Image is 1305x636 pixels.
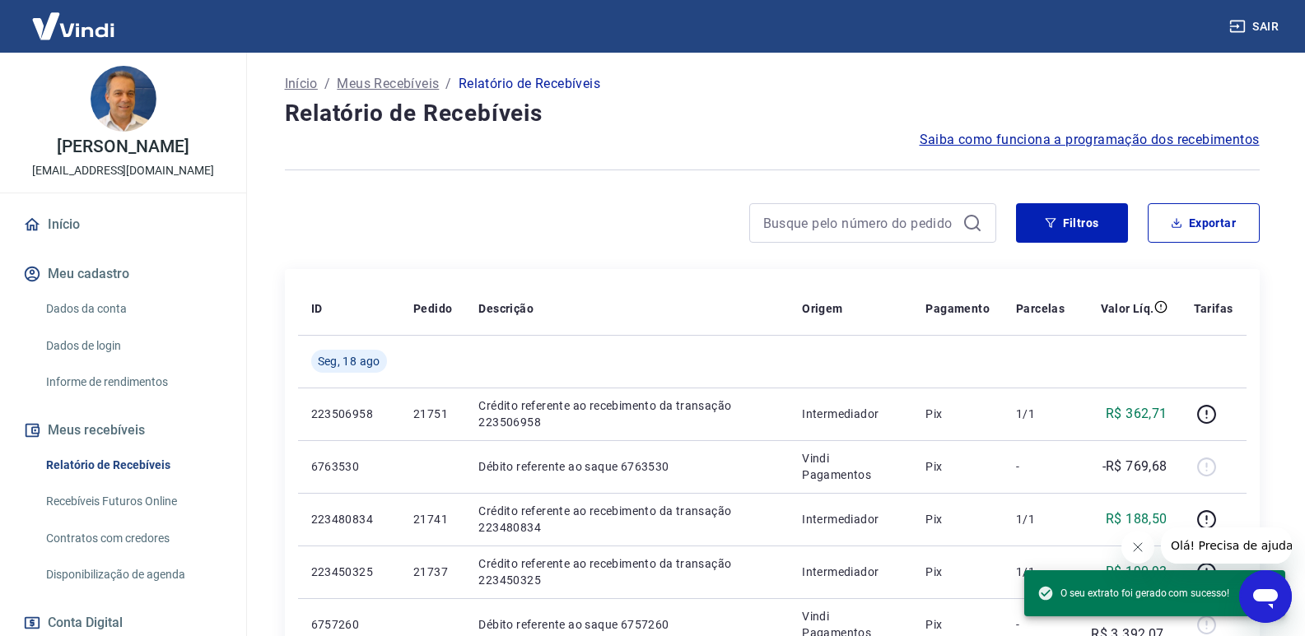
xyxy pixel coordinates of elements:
a: Recebíveis Futuros Online [40,485,226,518]
p: Tarifas [1194,300,1233,317]
p: Pagamento [925,300,990,317]
p: R$ 188,50 [1106,509,1168,529]
p: Relatório de Recebíveis [459,74,600,94]
button: Sair [1226,12,1285,42]
p: 223450325 [311,564,387,580]
a: Saiba como funciona a programação dos recebimentos [920,130,1260,150]
p: 1/1 [1016,564,1065,580]
p: 1/1 [1016,511,1065,527]
img: Vindi [20,1,127,51]
p: - [1016,458,1065,475]
img: 7e1ecb7b-0245-4c62-890a-4b6c5128be74.jpeg [91,66,156,132]
p: [EMAIL_ADDRESS][DOMAIN_NAME] [32,162,214,179]
p: Pedido [413,300,452,317]
button: Exportar [1148,203,1260,243]
p: / [324,74,330,94]
p: 6757260 [311,616,387,633]
p: R$ 190,93 [1106,562,1168,582]
a: Dados da conta [40,292,226,326]
p: Crédito referente ao recebimento da transação 223480834 [478,503,776,536]
p: Parcelas [1016,300,1065,317]
p: 21751 [413,406,452,422]
p: - [1016,616,1065,633]
p: Pix [925,511,990,527]
p: Vindi Pagamentos [802,450,899,483]
button: Meu cadastro [20,256,226,292]
a: Meus Recebíveis [337,74,439,94]
p: -R$ 769,68 [1102,457,1168,476]
p: 21737 [413,564,452,580]
p: Pix [925,616,990,633]
a: Início [20,207,226,243]
p: Crédito referente ao recebimento da transação 223450325 [478,555,776,588]
p: Pix [925,406,990,422]
p: 1/1 [1016,406,1065,422]
p: 223480834 [311,511,387,527]
a: Informe de rendimentos [40,365,226,399]
p: Intermediador [802,406,899,422]
p: [PERSON_NAME] [57,138,189,156]
a: Dados de login [40,329,226,363]
p: Valor Líq. [1101,300,1154,317]
p: Pix [925,458,990,475]
p: Origem [802,300,842,317]
p: 223506958 [311,406,387,422]
button: Filtros [1016,203,1128,243]
p: R$ 362,71 [1106,404,1168,424]
iframe: Botão para abrir a janela de mensagens [1239,570,1292,623]
p: Débito referente ao saque 6763530 [478,458,776,475]
a: Início [285,74,318,94]
p: 21741 [413,511,452,527]
p: Pix [925,564,990,580]
input: Busque pelo número do pedido [763,211,956,235]
p: / [445,74,451,94]
a: Disponibilização de agenda [40,558,226,592]
iframe: Fechar mensagem [1121,531,1154,564]
p: Intermediador [802,511,899,527]
p: Descrição [478,300,534,317]
p: Débito referente ao saque 6757260 [478,616,776,633]
h4: Relatório de Recebíveis [285,97,1260,130]
a: Relatório de Recebíveis [40,448,226,482]
p: ID [311,300,323,317]
iframe: Mensagem da empresa [1161,527,1292,564]
p: Intermediador [802,564,899,580]
span: O seu extrato foi gerado com sucesso! [1037,585,1229,601]
span: Olá! Precisa de ajuda? [10,12,138,25]
button: Meus recebíveis [20,412,226,448]
p: Crédito referente ao recebimento da transação 223506958 [478,397,776,430]
p: 6763530 [311,458,387,475]
span: Seg, 18 ago [318,353,380,369]
a: Contratos com credores [40,522,226,555]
